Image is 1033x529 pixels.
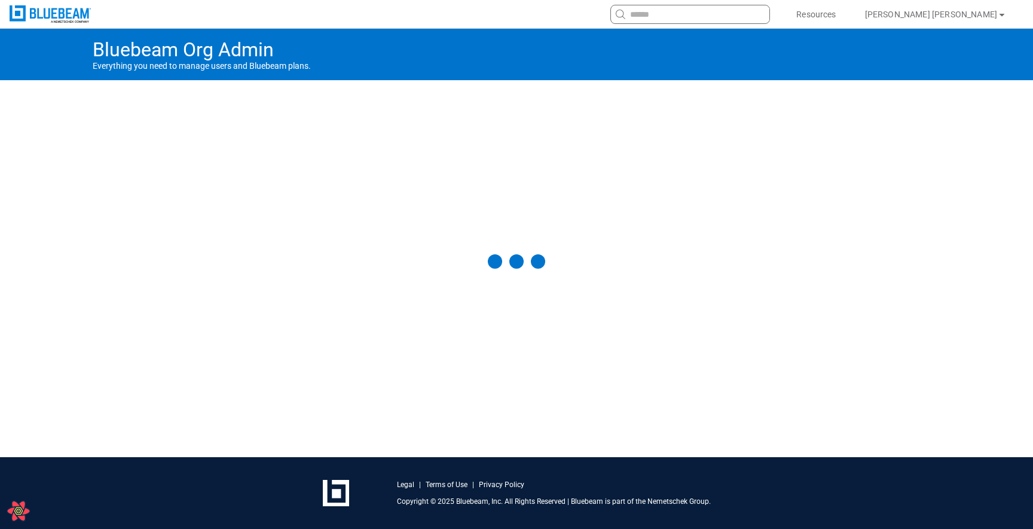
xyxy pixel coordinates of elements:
[397,497,711,506] p: Copyright © 2025 Bluebeam, Inc. All Rights Reserved | Bluebeam is part of the Nemetschek Group.
[83,29,950,80] div: Everything you need to manage users and Bluebeam plans.
[488,254,545,269] div: undefined
[7,499,30,523] button: Open React Query Devtools
[782,5,850,24] button: Resources
[479,480,524,490] a: Privacy Policy
[10,5,91,23] img: Bluebeam, Inc.
[397,480,414,490] a: Legal
[851,5,1021,24] button: [PERSON_NAME] [PERSON_NAME]
[426,480,467,490] a: Terms of Use
[397,480,524,490] div: | |
[93,38,940,61] h1: Bluebeam Org Admin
